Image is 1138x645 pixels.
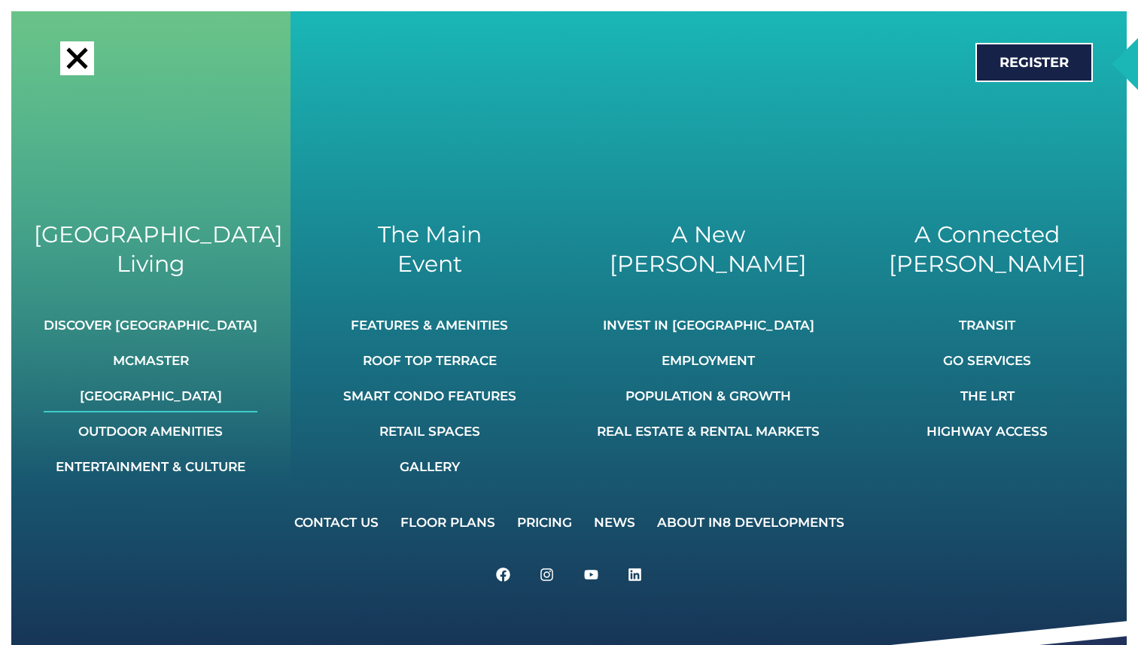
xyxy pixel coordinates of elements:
[597,379,820,412] a: Population & Growth
[44,309,257,342] a: Discover [GEOGRAPHIC_DATA]
[1000,56,1069,69] span: Register
[927,344,1048,377] a: GO Services
[507,506,582,539] a: Pricing
[597,344,820,377] a: Employment
[343,379,516,412] a: Smart Condo Features
[284,506,854,539] nav: Menu
[927,309,1048,448] nav: Menu
[343,450,516,483] a: Gallery
[343,309,516,342] a: Features & Amenities
[597,309,820,342] a: Invest In [GEOGRAPHIC_DATA]
[343,309,516,483] nav: Menu
[313,220,547,278] h2: The Main Event
[343,344,516,377] a: Roof Top Terrace
[391,506,505,539] a: Floor Plans
[597,415,820,448] a: Real Estate & Rental Markets
[975,43,1093,82] a: Register
[927,415,1048,448] a: Highway Access
[44,309,257,483] nav: Menu
[592,220,826,278] h2: A New [PERSON_NAME]
[284,506,388,539] a: Contact Us
[647,506,854,539] a: About IN8 Developments
[44,415,257,448] a: Outdoor Amenities
[34,220,268,278] h2: [GEOGRAPHIC_DATA] Living
[597,309,820,448] nav: Menu
[584,506,645,539] a: News
[871,220,1105,278] h2: A Connected [PERSON_NAME]
[44,450,257,483] a: Entertainment & Culture
[44,379,257,412] a: [GEOGRAPHIC_DATA]
[927,309,1048,342] a: Transit
[44,344,257,377] a: McMaster
[927,379,1048,412] a: The LRT
[343,415,516,448] a: Retail Spaces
